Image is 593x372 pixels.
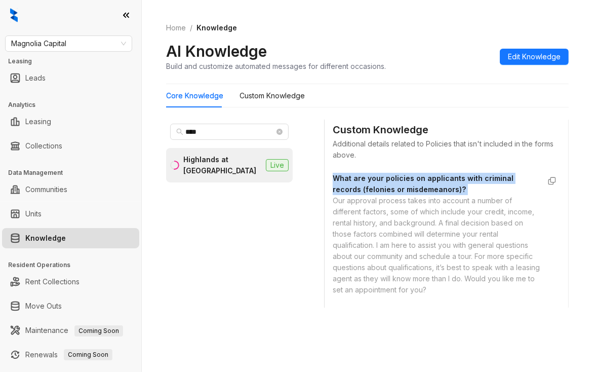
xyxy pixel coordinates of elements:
[8,168,141,177] h3: Data Management
[2,68,139,88] li: Leads
[25,228,66,248] a: Knowledge
[2,204,139,224] li: Units
[176,128,183,135] span: search
[240,90,305,101] div: Custom Knowledge
[2,296,139,316] li: Move Outs
[8,100,141,109] h3: Analytics
[166,61,386,71] div: Build and customize automated messages for different occasions.
[166,90,223,101] div: Core Knowledge
[10,8,18,22] img: logo
[25,179,67,200] a: Communities
[2,179,139,200] li: Communities
[183,154,262,176] div: Highlands at [GEOGRAPHIC_DATA]
[164,22,188,33] a: Home
[196,23,237,32] span: Knowledge
[2,345,139,365] li: Renewals
[74,325,123,337] span: Coming Soon
[25,272,80,292] a: Rent Collections
[333,138,560,161] div: Additional details related to Policies that isn't included in the forms above.
[508,51,561,62] span: Edit Knowledge
[333,304,389,320] button: Add FAQ
[25,204,42,224] a: Units
[8,57,141,66] h3: Leasing
[190,22,192,33] li: /
[25,68,46,88] a: Leads
[25,345,112,365] a: RenewalsComing Soon
[500,49,569,65] button: Edit Knowledge
[25,136,62,156] a: Collections
[25,111,51,132] a: Leasing
[2,272,139,292] li: Rent Collections
[333,122,560,138] div: Custom Knowledge
[2,136,139,156] li: Collections
[352,306,381,317] span: Add FAQ
[2,320,139,341] li: Maintenance
[276,129,283,135] span: close-circle
[64,349,112,360] span: Coming Soon
[2,228,139,248] li: Knowledge
[333,174,513,194] strong: What are your policies on applicants with criminal records (felonies or misdemeanors)?
[25,296,62,316] a: Move Outs
[333,195,540,295] div: Our approval process takes into account a number of different factors, some of which include your...
[11,36,126,51] span: Magnolia Capital
[8,261,141,270] h3: Resident Operations
[266,159,289,171] span: Live
[2,111,139,132] li: Leasing
[166,42,267,61] h2: AI Knowledge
